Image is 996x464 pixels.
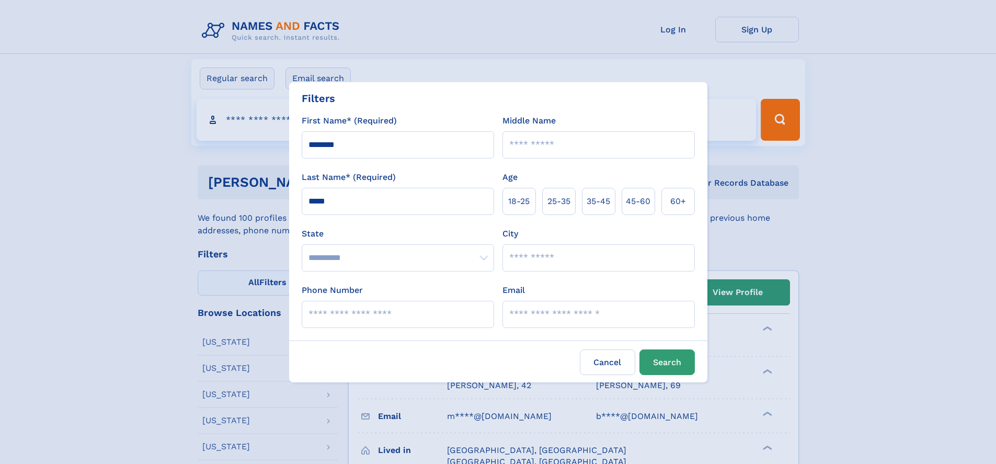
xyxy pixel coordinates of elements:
[508,195,530,208] span: 18‑25
[587,195,610,208] span: 35‑45
[302,115,397,127] label: First Name* (Required)
[502,115,556,127] label: Middle Name
[502,171,518,184] label: Age
[302,171,396,184] label: Last Name* (Required)
[302,90,335,106] div: Filters
[580,349,635,375] label: Cancel
[502,228,518,240] label: City
[302,284,363,297] label: Phone Number
[502,284,525,297] label: Email
[302,228,494,240] label: State
[670,195,686,208] span: 60+
[626,195,650,208] span: 45‑60
[547,195,570,208] span: 25‑35
[639,349,695,375] button: Search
